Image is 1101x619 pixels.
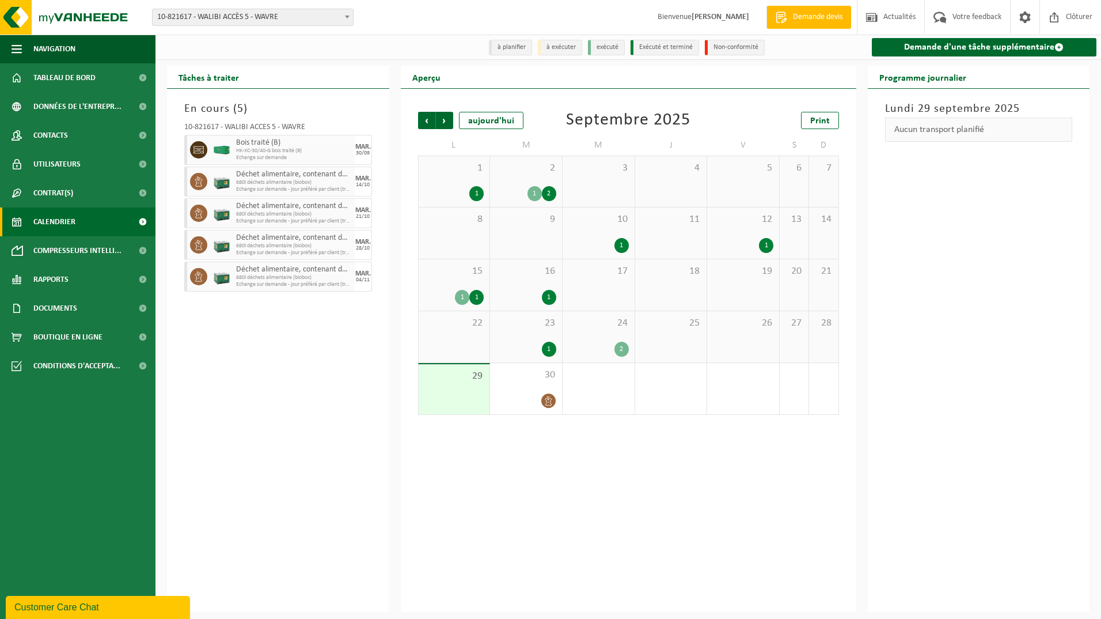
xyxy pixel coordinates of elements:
[563,135,635,156] td: M
[872,38,1097,56] a: Demande d'une tâche supplémentaire
[542,342,556,357] div: 1
[527,186,542,201] div: 1
[641,162,701,175] span: 4
[33,150,81,179] span: Utilisateurs
[33,35,75,63] span: Navigation
[815,213,832,226] span: 14
[635,135,708,156] td: J
[568,265,629,278] span: 17
[356,277,370,283] div: 04/11
[614,238,629,253] div: 1
[868,66,978,88] h2: Programme journalier
[236,243,352,250] span: 680l déchets alimentaire (biobox)
[167,66,250,88] h2: Tâches à traiter
[790,12,845,23] span: Demande devis
[713,213,773,226] span: 12
[33,236,122,265] span: Compresseurs intelli...
[469,186,484,201] div: 1
[6,594,192,619] iframe: chat widget
[236,138,352,148] span: Bois traité (B)
[885,118,1073,142] div: Aucun transport planifié
[236,148,352,154] span: HK-XC-30/40-G bois traité (B)
[713,162,773,175] span: 5
[355,207,371,214] div: MAR.
[236,265,352,274] span: Déchet alimentaire, contenant des produits d'origine animale, non emballé, catégorie 3
[33,323,102,352] span: Boutique en ligne
[785,213,803,226] span: 13
[496,265,556,278] span: 16
[236,202,352,211] span: Déchet alimentaire, contenant des produits d'origine animale, non emballé, catégorie 3
[496,317,556,330] span: 23
[815,317,832,330] span: 28
[801,112,839,129] a: Print
[490,135,563,156] td: M
[641,265,701,278] span: 18
[424,213,484,226] span: 8
[459,112,523,129] div: aujourd'hui
[424,317,484,330] span: 22
[568,162,629,175] span: 3
[713,265,773,278] span: 19
[33,92,122,121] span: Données de l'entrepr...
[236,186,352,193] span: Echange sur demande - jour préféré par client (traitement inclus)
[489,40,532,55] li: à planifier
[692,13,749,21] strong: [PERSON_NAME]
[785,162,803,175] span: 6
[153,9,353,25] span: 10-821617 - WALIBI ACCÈS 5 - WAVRE
[707,135,780,156] td: V
[885,100,1073,118] h3: Lundi 29 septembre 2025
[759,238,773,253] div: 1
[815,162,832,175] span: 7
[568,317,629,330] span: 24
[213,268,230,285] img: PB-LB-0680-HPE-GN-01
[401,66,452,88] h2: Aperçu
[33,352,120,380] span: Conditions d'accepta...
[213,173,230,190] img: PB-LB-0680-HPE-GN-01
[236,211,352,218] span: 680l déchets alimentaire (biobox)
[184,100,372,118] h3: En cours ( )
[588,40,625,55] li: exécuté
[614,342,629,357] div: 2
[356,246,370,251] div: 28/10
[496,162,556,175] span: 2
[355,144,371,150] div: MAR.
[152,9,354,26] span: 10-821617 - WALIBI ACCÈS 5 - WAVRE
[33,179,73,207] span: Contrat(s)
[542,186,556,201] div: 2
[780,135,809,156] td: S
[236,170,352,179] span: Déchet alimentaire, contenant des produits d'origine animale, non emballé, catégorie 3
[436,112,453,129] span: Suivant
[355,270,371,277] div: MAR.
[785,317,803,330] span: 27
[236,218,352,225] span: Echange sur demande - jour préféré par client (traitement inclus)
[766,6,851,29] a: Demande devis
[33,121,68,150] span: Contacts
[33,63,96,92] span: Tableau de bord
[237,103,244,115] span: 5
[356,150,370,156] div: 30/09
[641,317,701,330] span: 25
[568,213,629,226] span: 10
[184,123,372,135] div: 10-821617 - WALIBI ACCÈS 5 - WAVRE
[236,179,352,186] span: 680l déchets alimentaire (biobox)
[33,265,69,294] span: Rapports
[469,290,484,305] div: 1
[815,265,832,278] span: 21
[33,294,77,323] span: Documents
[424,162,484,175] span: 1
[496,213,556,226] span: 9
[785,265,803,278] span: 20
[713,317,773,330] span: 26
[418,135,491,156] td: L
[355,239,371,246] div: MAR.
[705,40,765,55] li: Non-conformité
[496,369,556,382] span: 30
[213,236,230,254] img: PB-LB-0680-HPE-GN-01
[418,112,435,129] span: Précédent
[810,116,830,126] span: Print
[641,213,701,226] span: 11
[356,182,370,188] div: 14/10
[538,40,582,55] li: à exécuter
[356,214,370,220] div: 21/10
